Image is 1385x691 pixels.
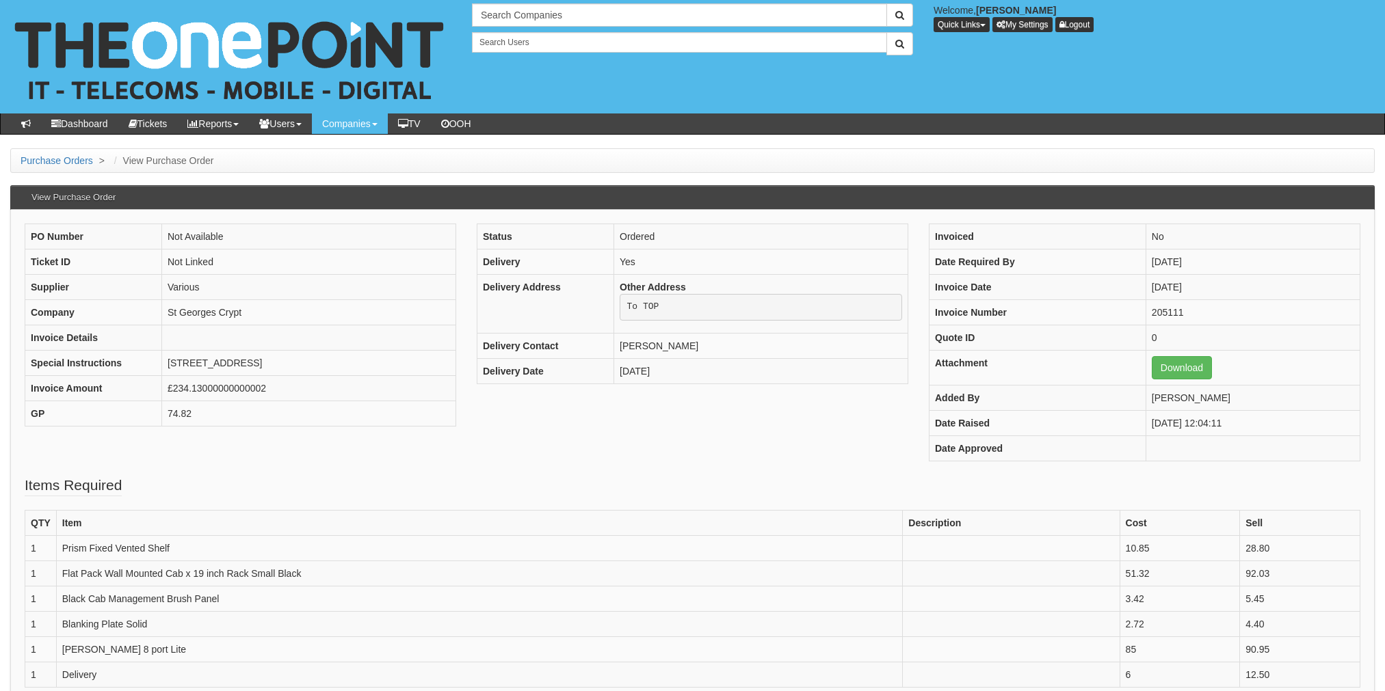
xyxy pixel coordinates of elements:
button: Quick Links [934,17,990,32]
td: 1 [25,636,57,662]
td: 205111 [1146,299,1360,325]
li: View Purchase Order [111,154,214,167]
td: 5.45 [1240,586,1360,611]
th: Invoice Amount [25,375,162,401]
td: [DATE] [1146,249,1360,274]
td: 1 [25,611,57,636]
td: 90.95 [1240,636,1360,662]
th: QTY [25,510,57,535]
td: [PERSON_NAME] [1146,385,1360,410]
input: Search Companies [472,3,887,27]
td: No [1146,223,1360,249]
td: Prism Fixed Vented Shelf [56,535,903,560]
th: Date Raised [929,410,1146,435]
td: £234.13000000000002 [162,375,456,401]
th: Delivery [477,249,614,274]
td: St Georges Crypt [162,299,456,325]
th: Date Approved [929,435,1146,461]
th: Added By [929,385,1146,410]
th: Delivery Address [477,274,614,334]
a: Logout [1055,17,1094,32]
td: 3.42 [1120,586,1240,611]
a: TV [388,113,431,134]
td: Not Available [162,223,456,249]
th: Delivery Date [477,359,614,384]
td: 2.72 [1120,611,1240,636]
a: Dashboard [41,113,118,134]
th: Company [25,299,162,325]
input: Search Users [472,32,887,53]
td: 10.85 [1120,535,1240,560]
td: Black Cab Management Brush Panel [56,586,903,611]
b: Other Address [620,282,686,293]
td: 74.82 [162,401,456,426]
td: 1 [25,560,57,586]
td: Blanking Plate Solid [56,611,903,636]
td: [PERSON_NAME] 8 port Lite [56,636,903,662]
a: Tickets [118,113,178,134]
td: 0 [1146,325,1360,350]
td: 1 [25,586,57,611]
h3: View Purchase Order [25,186,122,209]
td: 12.50 [1240,662,1360,687]
td: 6 [1120,662,1240,687]
th: Invoiced [929,223,1146,249]
td: Various [162,274,456,299]
a: Users [249,113,312,134]
th: Invoice Details [25,325,162,350]
th: Invoice Date [929,274,1146,299]
td: Delivery [56,662,903,687]
th: Date Required By [929,249,1146,274]
legend: Items Required [25,475,122,496]
th: Special Instructions [25,350,162,375]
th: Quote ID [929,325,1146,350]
a: Companies [312,113,388,134]
a: Reports [177,113,249,134]
th: Delivery Contact [477,334,614,359]
td: 51.32 [1120,560,1240,586]
div: Welcome, [923,3,1385,32]
a: My Settings [992,17,1053,32]
th: Sell [1240,510,1360,535]
span: > [96,155,108,166]
td: [PERSON_NAME] [614,334,908,359]
td: Flat Pack Wall Mounted Cab x 19 inch Rack Small Black [56,560,903,586]
td: 28.80 [1240,535,1360,560]
pre: To TOP [620,294,902,321]
th: Ticket ID [25,249,162,274]
td: Ordered [614,223,908,249]
th: PO Number [25,223,162,249]
td: [STREET_ADDRESS] [162,350,456,375]
td: [DATE] 12:04:11 [1146,410,1360,435]
a: Download [1152,356,1212,379]
th: Item [56,510,903,535]
td: 92.03 [1240,560,1360,586]
td: 85 [1120,636,1240,662]
td: Not Linked [162,249,456,274]
th: Invoice Number [929,299,1146,325]
td: 1 [25,662,57,687]
b: [PERSON_NAME] [976,5,1056,16]
td: 1 [25,535,57,560]
a: OOH [431,113,482,134]
td: 4.40 [1240,611,1360,636]
th: Cost [1120,510,1240,535]
th: Attachment [929,350,1146,385]
th: Status [477,223,614,249]
td: [DATE] [614,359,908,384]
th: Supplier [25,274,162,299]
th: GP [25,401,162,426]
td: [DATE] [1146,274,1360,299]
td: Yes [614,249,908,274]
a: Purchase Orders [21,155,93,166]
th: Description [903,510,1120,535]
